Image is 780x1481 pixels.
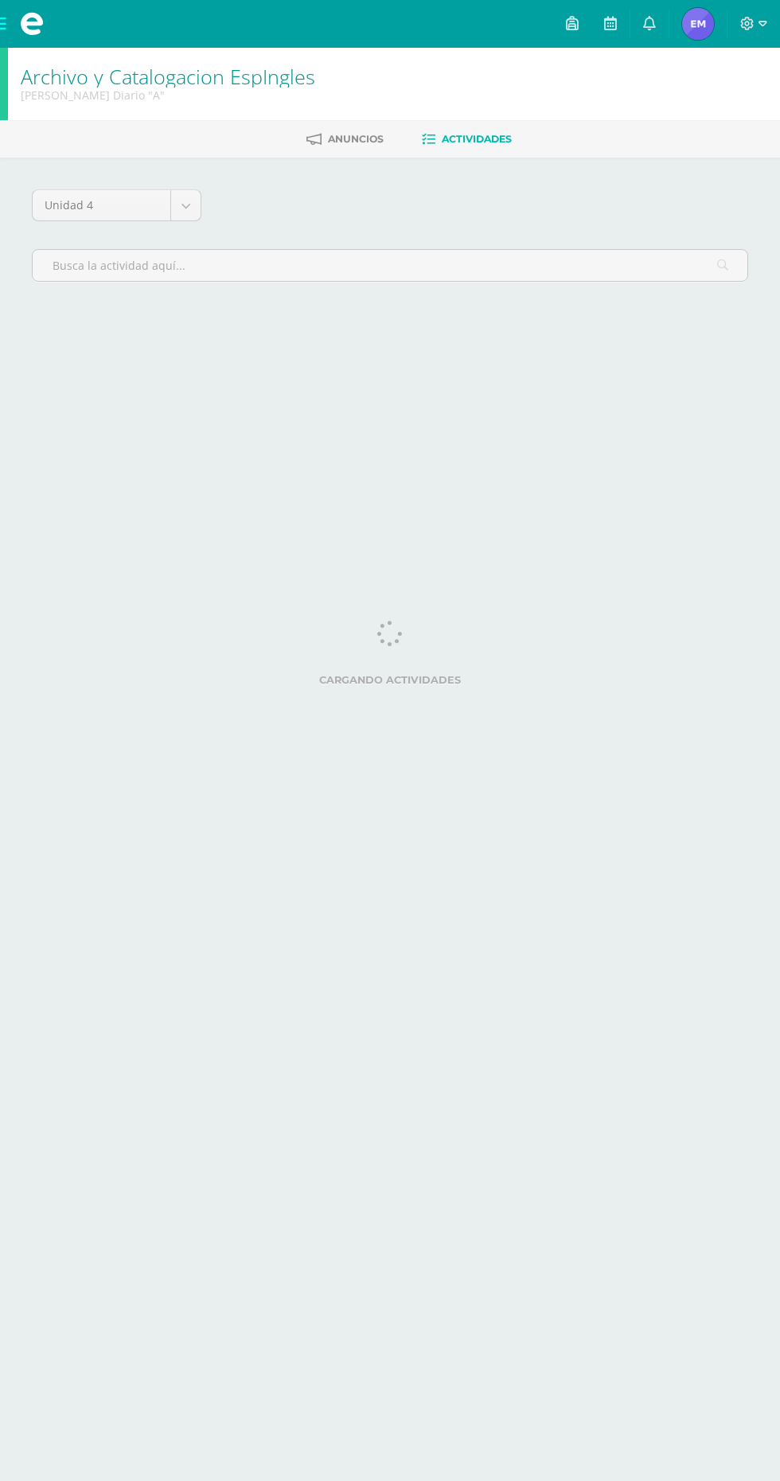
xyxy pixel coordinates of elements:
a: Actividades [422,127,512,152]
a: Archivo y Catalogacion EspIngles [21,63,315,90]
img: 9ca8b07eed1c8b66a3dd7b5d2f85188a.png [682,8,714,40]
h1: Archivo y Catalogacion EspIngles [21,65,315,88]
input: Busca la actividad aquí... [33,250,747,281]
div: Quinto P.C. Bilingüe Diario 'A' [21,88,315,103]
label: Cargando actividades [32,674,748,686]
a: Unidad 4 [33,190,201,220]
span: Anuncios [328,133,384,145]
a: Anuncios [306,127,384,152]
span: Actividades [442,133,512,145]
span: Unidad 4 [45,190,158,220]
